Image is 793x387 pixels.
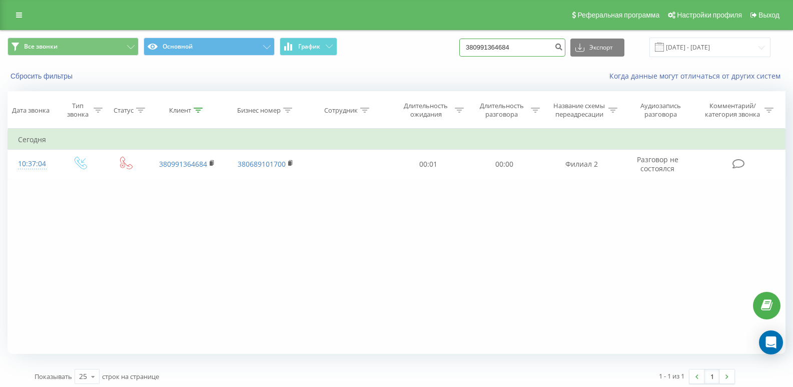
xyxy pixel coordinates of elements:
div: 10:37:04 [18,154,47,174]
span: Реферальная программа [577,11,659,19]
div: Сотрудник [324,106,358,115]
button: Сбросить фильтры [8,72,78,81]
span: Выход [758,11,779,19]
div: Open Intercom Messenger [759,330,783,354]
span: Показывать [35,372,72,381]
a: 380991364684 [159,159,207,169]
td: 00:01 [390,150,466,179]
td: Филиал 2 [542,150,621,179]
td: 00:00 [466,150,542,179]
span: Разговор не состоялся [637,155,678,173]
div: Длительность ожидания [399,102,452,119]
a: Когда данные могут отличаться от других систем [609,71,785,81]
button: Основной [144,38,275,56]
span: График [298,43,320,50]
button: Экспорт [570,39,624,57]
span: Все звонки [24,43,58,51]
div: Длительность разговора [475,102,528,119]
span: Настройки профиля [677,11,742,19]
button: Все звонки [8,38,139,56]
a: 380689101700 [238,159,286,169]
div: Дата звонка [12,106,50,115]
input: Поиск по номеру [459,39,565,57]
div: Тип звонка [65,102,91,119]
div: 25 [79,371,87,381]
div: 1 - 1 из 1 [659,371,684,381]
button: График [280,38,337,56]
div: Бизнес номер [237,106,281,115]
span: строк на странице [102,372,159,381]
div: Статус [114,106,134,115]
div: Клиент [169,106,191,115]
div: Аудиозапись разговора [630,102,691,119]
div: Название схемы переадресации [552,102,606,119]
td: Сегодня [8,130,785,150]
div: Комментарий/категория звонка [703,102,762,119]
a: 1 [704,369,719,383]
